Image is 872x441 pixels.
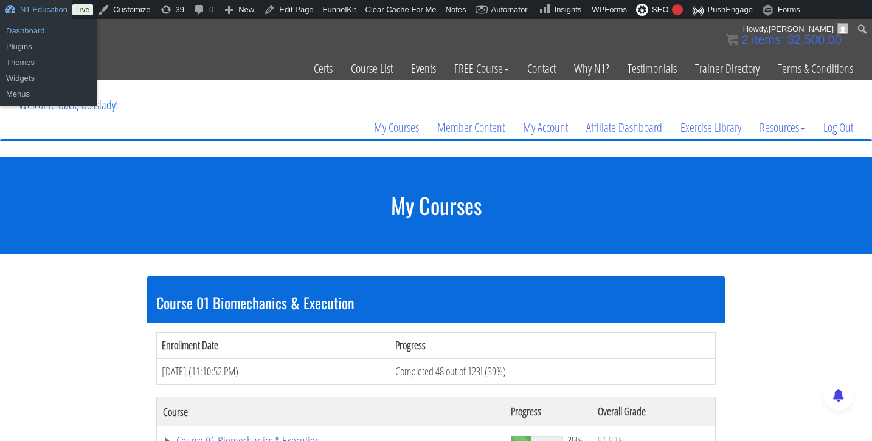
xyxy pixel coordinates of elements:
[787,33,794,46] span: $
[72,4,93,15] a: Live
[390,358,716,385] td: Completed 48 out of 123! (39%)
[156,295,716,310] h3: Course 01 Biomechanics & Execution
[750,98,814,157] a: Resources
[672,4,683,15] div: !
[365,98,428,157] a: My Courses
[565,39,618,98] a: Why N1?
[752,33,784,46] span: items:
[726,33,738,46] img: icon11.png
[618,39,686,98] a: Testimonials
[390,332,716,358] th: Progress
[342,39,402,98] a: Course List
[592,397,716,426] th: Overall Grade
[428,98,514,157] a: Member Content
[726,33,842,46] a: 2 items: $2,500.00
[577,98,671,157] a: Affiliate Dashboard
[741,33,748,46] span: 2
[402,39,445,98] a: Events
[671,98,750,157] a: Exercise Library
[305,39,342,98] a: Certs
[157,397,505,426] th: Course
[769,24,834,33] span: [PERSON_NAME]
[157,332,390,358] th: Enrollment Date
[769,39,862,98] a: Terms & Conditions
[739,19,853,39] a: Howdy,
[652,5,668,14] span: SEO
[157,358,390,385] td: [DATE] (11:10:52 PM)
[686,39,769,98] a: Trainer Directory
[518,39,565,98] a: Contact
[555,5,582,14] span: Insights
[514,98,577,157] a: My Account
[787,33,842,46] bdi: 2,500.00
[505,397,592,426] th: Progress
[445,39,518,98] a: FREE Course
[814,98,862,157] a: Log Out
